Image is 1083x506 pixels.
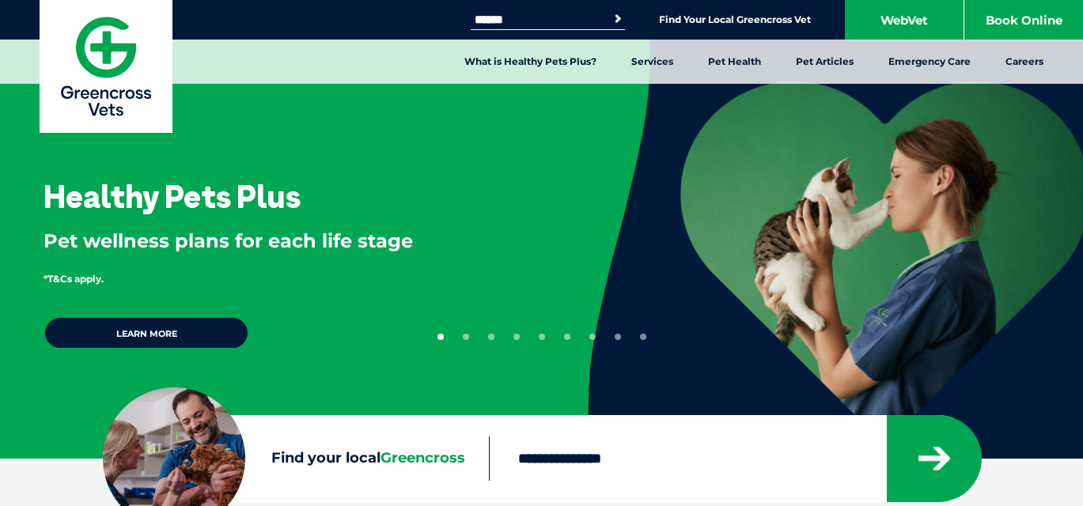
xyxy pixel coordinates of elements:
[691,40,778,84] a: Pet Health
[437,334,444,340] button: 1 of 9
[463,334,469,340] button: 2 of 9
[610,11,626,27] button: Search
[44,180,301,212] h3: Healthy Pets Plus
[447,40,614,84] a: What is Healthy Pets Plus?
[589,334,596,340] button: 7 of 9
[615,334,621,340] button: 8 of 9
[44,316,249,349] a: Learn more
[640,334,646,340] button: 9 of 9
[513,334,520,340] button: 4 of 9
[871,40,988,84] a: Emergency Care
[614,40,691,84] a: Services
[488,334,494,340] button: 3 of 9
[988,40,1061,84] a: Careers
[381,449,465,466] span: Greencross
[564,334,570,340] button: 6 of 9
[103,447,489,470] label: Find your local
[44,228,536,255] p: Pet wellness plans for each life stage
[778,40,871,84] a: Pet Articles
[659,13,811,26] a: Find Your Local Greencross Vet
[539,334,545,340] button: 5 of 9
[44,273,104,285] span: *T&Cs apply.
